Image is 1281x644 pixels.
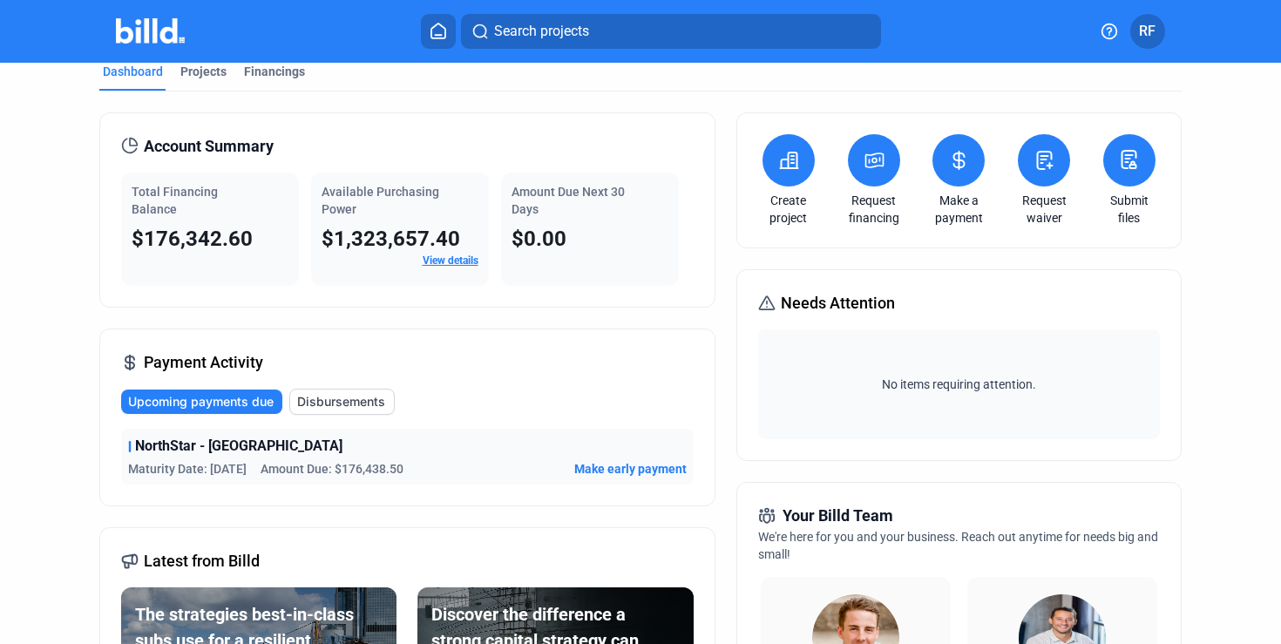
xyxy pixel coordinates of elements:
[758,192,819,227] a: Create project
[781,291,895,315] span: Needs Attention
[135,436,342,457] span: NorthStar - [GEOGRAPHIC_DATA]
[103,63,163,80] div: Dashboard
[574,460,687,478] button: Make early payment
[765,376,1153,393] span: No items requiring attention.
[132,227,253,251] span: $176,342.60
[1130,14,1165,49] button: RF
[322,227,460,251] span: $1,323,657.40
[928,192,989,227] a: Make a payment
[244,63,305,80] div: Financings
[423,254,478,267] a: View details
[758,530,1158,561] span: We're here for you and your business. Reach out anytime for needs big and small!
[180,63,227,80] div: Projects
[144,549,260,573] span: Latest from Billd
[1139,21,1156,42] span: RF
[289,389,395,415] button: Disbursements
[512,185,625,216] span: Amount Due Next 30 Days
[261,460,403,478] span: Amount Due: $176,438.50
[121,390,282,414] button: Upcoming payments due
[297,393,385,410] span: Disbursements
[132,185,218,216] span: Total Financing Balance
[494,21,589,42] span: Search projects
[844,192,905,227] a: Request financing
[1013,192,1074,227] a: Request waiver
[461,14,881,49] button: Search projects
[128,460,247,478] span: Maturity Date: [DATE]
[116,18,185,44] img: Billd Company Logo
[144,350,263,375] span: Payment Activity
[783,504,893,528] span: Your Billd Team
[128,393,274,410] span: Upcoming payments due
[1099,192,1160,227] a: Submit files
[144,134,274,159] span: Account Summary
[322,185,439,216] span: Available Purchasing Power
[512,227,566,251] span: $0.00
